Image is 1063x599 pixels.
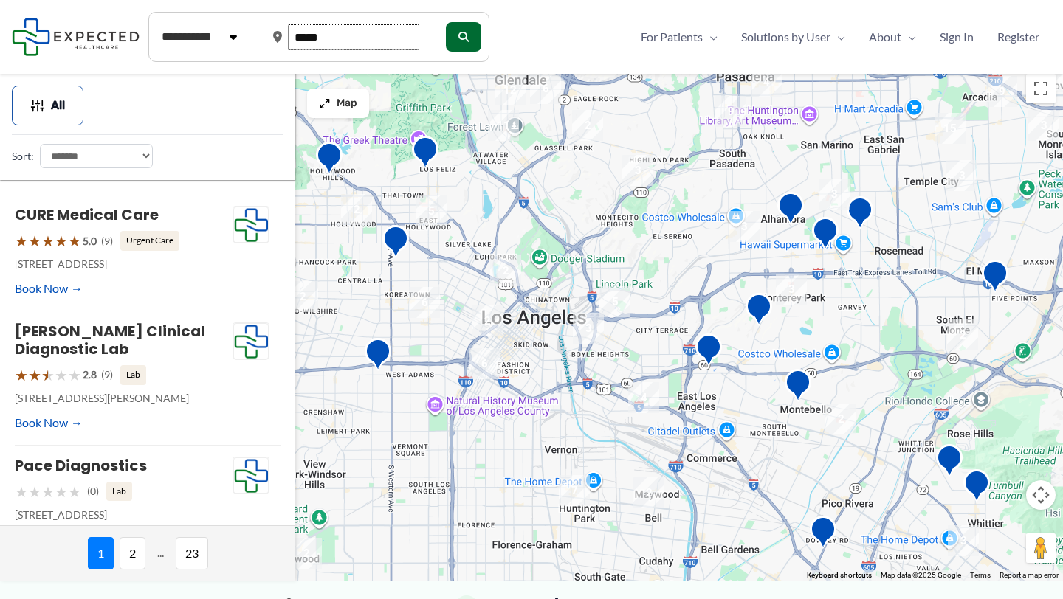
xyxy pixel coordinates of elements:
[729,211,760,242] div: 3
[715,96,746,127] div: 9
[55,478,68,505] span: ★
[785,369,811,406] div: Montebello Advanced Imaging
[881,571,961,579] span: Map data ©2025 Google
[963,469,990,507] div: Mantro Mobile Imaging Llc
[559,475,590,506] div: 7
[15,361,28,389] span: ★
[807,570,872,581] button: Keyboard shortcuts
[41,227,55,255] span: ★
[30,98,45,113] img: Filter
[28,478,41,505] span: ★
[936,444,963,482] div: Montes Medical Group, Inc.
[530,73,561,104] div: 6
[495,75,526,105] div: 12
[847,196,873,234] div: Diagnostic Medical Group
[28,227,41,255] span: ★
[488,110,519,141] div: 11
[629,26,729,48] a: For PatientsMenu Toggle
[316,142,343,179] div: Belmont Village Senior Living Hollywood Hills
[15,255,233,274] p: [STREET_ADDRESS]
[901,26,916,48] span: Menu Toggle
[15,455,147,476] a: Pace Diagnostics
[695,333,722,371] div: Edward R. Roybal Comprehensive Health Center
[12,86,83,125] button: All
[830,37,856,75] div: Huntington Hospital
[87,482,99,501] span: (0)
[15,478,28,505] span: ★
[857,26,928,48] a: AboutMenu Toggle
[573,313,604,344] div: 3
[982,260,1008,297] div: Centrelake Imaging &#8211; El Monte
[812,217,839,255] div: Synergy Imaging Center
[287,281,318,312] div: 2
[15,204,159,225] a: CURE Medical Care
[83,232,97,251] span: 5.0
[15,389,233,408] p: [STREET_ADDRESS][PERSON_NAME]
[830,26,845,48] span: Menu Toggle
[1000,571,1059,579] a: Report a map error
[28,361,41,389] span: ★
[869,26,901,48] span: About
[409,287,440,318] div: 6
[365,338,391,375] div: Western Convalescent Hospital
[825,404,856,434] div: 2
[291,538,322,569] div: 2
[1026,480,1056,510] button: Map camera controls
[946,160,977,191] div: 3
[935,113,966,144] div: 15
[55,361,68,389] span: ★
[120,365,146,384] span: Lab
[68,478,81,505] span: ★
[819,179,850,210] div: 3
[1026,74,1056,103] button: Toggle fullscreen view
[15,505,233,524] p: [STREET_ADDRESS]
[751,66,782,97] div: 4
[319,97,331,109] img: Maximize
[729,26,857,48] a: Solutions by UserMenu Toggle
[940,26,974,48] span: Sign In
[986,76,1017,107] div: 9
[490,255,521,286] div: 2
[101,365,113,384] span: (9)
[472,305,503,336] div: 2
[628,382,659,413] div: 4
[641,26,703,48] span: For Patients
[176,537,208,569] span: 23
[412,136,438,173] div: Hd Diagnostic Imaging
[68,361,81,389] span: ★
[703,26,718,48] span: Menu Toggle
[12,18,140,55] img: Expected Healthcare Logo - side, dark font, small
[233,323,269,360] img: Expected Healthcare Logo
[776,274,807,305] div: 3
[746,293,772,330] div: Monterey Park Hospital AHMC
[572,110,603,141] div: 2
[599,286,630,317] div: 5
[51,100,65,111] span: All
[15,412,83,434] a: Book Now
[307,89,369,118] button: Map
[120,537,145,569] span: 2
[151,537,170,569] span: ...
[777,192,804,229] div: Pacific Medical Imaging
[106,482,132,501] span: Lab
[947,319,978,350] div: 2
[416,195,447,226] div: 5
[622,155,653,186] div: 3
[970,571,991,579] a: Terms (opens in new tab)
[928,26,985,48] a: Sign In
[15,277,83,299] a: Book Now
[1028,110,1059,141] div: 3
[233,457,269,494] img: Expected Healthcare Logo
[997,26,1039,48] span: Register
[88,537,114,569] span: 1
[41,478,55,505] span: ★
[341,194,372,225] div: 2
[101,232,113,251] span: (9)
[985,26,1051,48] a: Register
[15,321,205,359] a: [PERSON_NAME] Clinical Diagnostic Lab
[68,227,81,255] span: ★
[120,231,179,250] span: Urgent Care
[948,525,979,556] div: 3
[337,97,357,110] span: Map
[810,516,836,553] div: Green Light Imaging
